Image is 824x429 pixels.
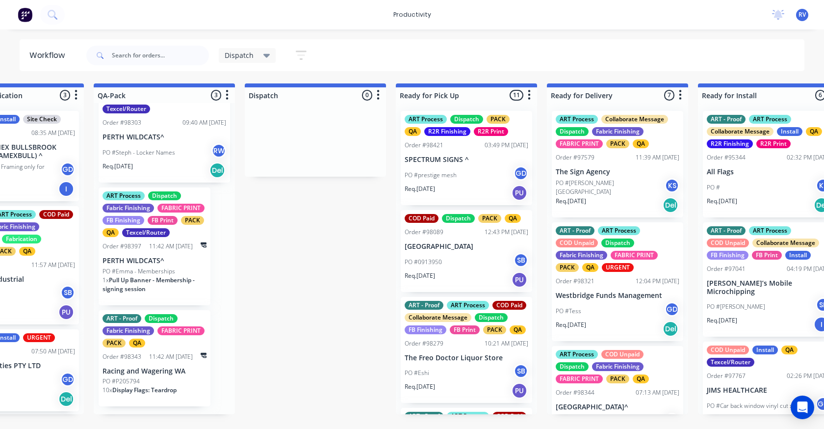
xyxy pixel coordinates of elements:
[556,179,665,196] p: PO #[PERSON_NAME][GEOGRAPHIC_DATA]
[707,316,737,325] p: Req. [DATE]
[598,226,640,235] div: ART Process
[405,313,471,322] div: Collaborate Message
[103,339,126,348] div: PACK
[103,267,175,276] p: PO #Emma - Memberships
[149,242,193,251] div: 11:42 AM [DATE]
[485,228,528,237] div: 12:43 PM [DATE]
[405,325,446,334] div: FB Finishing
[157,204,205,213] div: FABRIC PRINT
[707,115,746,124] div: ART - Proof
[103,242,141,251] div: Order #98397
[475,313,508,322] div: Dispatch
[401,297,532,403] div: ART - ProofART ProcessCOD PaidCollaborate MessageDispatchFB FinishingFB PrintPACKQAOrder #9827910...
[103,216,144,225] div: FB Finishing
[487,115,510,124] div: PACK
[103,105,150,113] div: Texcel/Router
[514,364,528,378] div: SB
[405,382,435,391] p: Req. [DATE]
[103,191,145,200] div: ART Process
[103,377,140,386] p: PO #P205794
[665,178,679,193] div: KS
[756,139,791,148] div: R2R Print
[556,403,679,411] p: [GEOGRAPHIC_DATA]^
[103,118,141,127] div: Order #98303
[19,247,35,256] div: QA
[665,413,679,428] div: GD
[752,346,778,354] div: Install
[707,127,773,136] div: Collaborate Message
[478,214,501,223] div: PACK
[401,210,532,292] div: COD PaidDispatchPACKQAOrder #9808912:43 PM [DATE][GEOGRAPHIC_DATA]PO #0913950SBReq.[DATE]PU
[552,111,683,217] div: ART ProcessCollaborate MessageDispatchFabric FinishingFABRIC PRINTPACKQAOrder #9757911:39 AM [DAT...
[157,326,205,335] div: FABRIC PRINT
[450,115,483,124] div: Dispatch
[752,251,782,260] div: FB Print
[23,115,61,124] div: Site Check
[781,346,798,354] div: QA
[103,276,195,293] span: Pull Up Banner - Membership - signing session
[556,239,598,247] div: COD Unpaid
[707,358,754,367] div: Texcel/Router
[405,354,528,362] p: The Freo Doctor Liquor Store
[405,242,528,251] p: [GEOGRAPHIC_DATA]
[103,133,226,141] p: PERTH WILDCATS^
[405,156,528,164] p: SPECTRUM SIGNS ^
[211,143,226,158] div: RW
[99,188,210,305] div: ART ProcessDispatchFabric FinishingFABRIC PRINTFB FinishingFB PrintPACKQATexcel/RouterOrder #9839...
[602,263,634,272] div: URGENT
[60,162,75,177] div: GD
[103,204,154,213] div: Fabric Finishing
[707,197,737,206] p: Req. [DATE]
[601,239,634,247] div: Dispatch
[424,127,470,136] div: R2R Finishing
[18,7,32,22] img: Factory
[556,251,607,260] div: Fabric Finishing
[707,265,746,273] div: Order #97041
[31,129,75,137] div: 08:35 AM [DATE]
[103,314,141,323] div: ART - Proof
[512,185,527,201] div: PU
[556,388,594,397] div: Order #98344
[592,362,644,371] div: Fabric Finishing
[405,141,443,150] div: Order #98421
[556,168,679,176] p: The Sign Agency
[707,402,810,410] p: PO #Car back window vinyl cut x 2 cars
[606,375,629,383] div: PACK
[181,216,204,225] div: PACK
[636,277,679,286] div: 12:04 PM [DATE]
[405,171,457,180] p: PO #prestige mesh
[31,261,75,269] div: 11:57 AM [DATE]
[103,352,141,361] div: Order #98343
[148,216,178,225] div: FB Print
[103,228,119,237] div: QA
[485,141,528,150] div: 03:49 PM [DATE]
[209,162,225,178] div: Del
[145,314,178,323] div: Dispatch
[129,339,145,348] div: QA
[707,183,720,192] p: PO #
[785,251,811,260] div: Install
[492,412,526,421] div: COD Paid
[663,197,678,213] div: Del
[510,325,526,334] div: QA
[29,50,70,61] div: Workflow
[103,276,109,284] span: 1 x
[556,362,589,371] div: Dispatch
[60,372,75,387] div: GD
[401,111,532,205] div: ART ProcessDispatchPACKQAR2R FinishingR2R PrintOrder #9842103:49 PM [DATE]SPECTRUM SIGNS ^PO #pre...
[791,396,814,419] div: Open Intercom Messenger
[2,235,41,243] div: Fabrication
[225,50,254,60] span: Dispatch
[442,214,475,223] div: Dispatch
[405,185,435,193] p: Req. [DATE]
[405,301,443,310] div: ART - Proof
[483,325,506,334] div: PACK
[405,214,438,223] div: COD Paid
[663,321,678,337] div: Del
[447,412,489,421] div: ART Process
[474,127,508,136] div: R2R Print
[707,372,746,380] div: Order #97767
[601,115,668,124] div: Collaborate Message
[405,228,443,237] div: Order #98089
[58,304,74,320] div: PU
